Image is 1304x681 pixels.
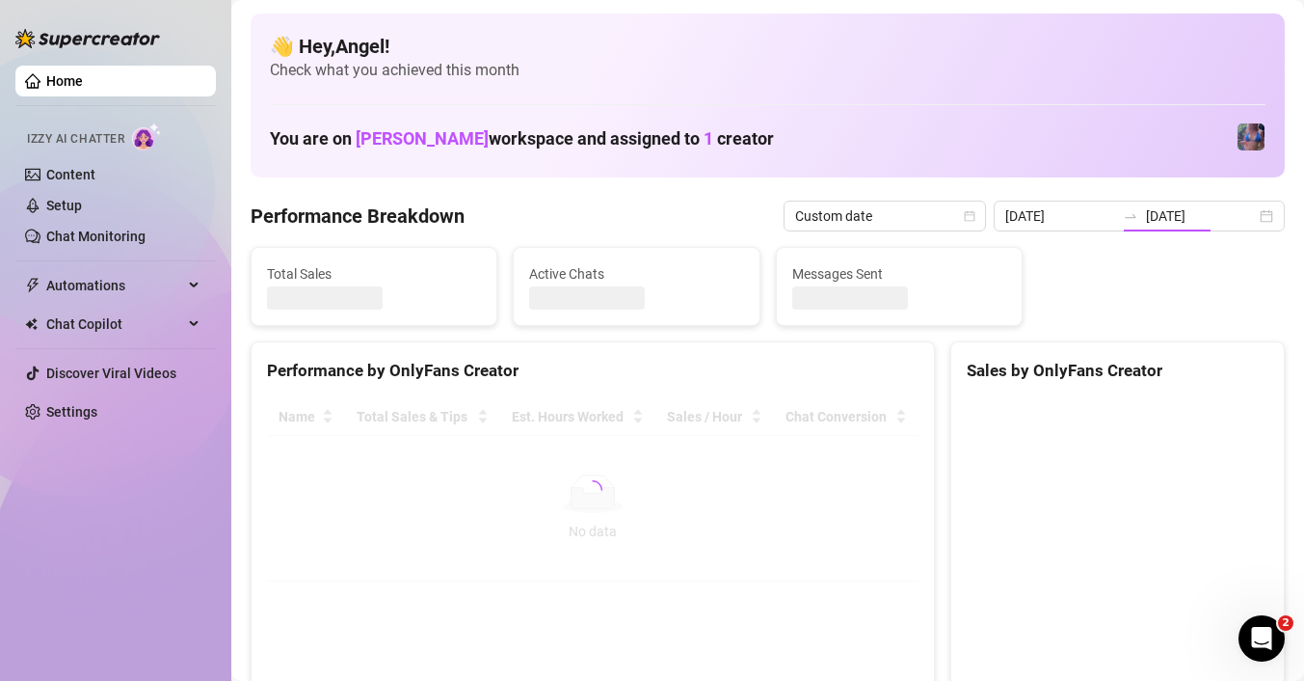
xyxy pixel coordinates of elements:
[46,229,146,244] a: Chat Monitoring
[46,167,95,182] a: Content
[46,270,183,301] span: Automations
[1005,205,1115,227] input: Start date
[795,202,974,231] span: Custom date
[270,60,1265,81] span: Check what you achieved this month
[267,358,918,384] div: Performance by OnlyFans Creator
[46,404,97,420] a: Settings
[1237,123,1264,150] img: Jaylie
[25,317,38,331] img: Chat Copilot
[792,263,1006,285] span: Messages Sent
[964,210,975,222] span: calendar
[27,130,124,149] span: Izzy AI Chatter
[1123,208,1138,224] span: to
[267,263,481,285] span: Total Sales
[356,128,489,149] span: [PERSON_NAME]
[46,309,183,340] span: Chat Copilot
[1238,615,1285,662] iframe: Intercom live chat
[529,263,743,285] span: Active Chats
[1146,205,1256,227] input: End date
[270,128,774,150] h1: You are on workspace and assigned to creator
[1278,615,1293,631] span: 2
[704,128,713,149] span: 1
[46,73,83,89] a: Home
[251,203,465,230] h4: Performance Breakdown
[46,198,82,213] a: Setup
[132,123,162,150] img: AI Chatter
[1123,208,1138,224] span: swap-right
[967,358,1268,384] div: Sales by OnlyFans Creator
[581,478,604,502] span: loading
[25,278,40,293] span: thunderbolt
[270,33,1265,60] h4: 👋 Hey, Angel !
[15,29,160,48] img: logo-BBDzfeDw.svg
[46,366,176,381] a: Discover Viral Videos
